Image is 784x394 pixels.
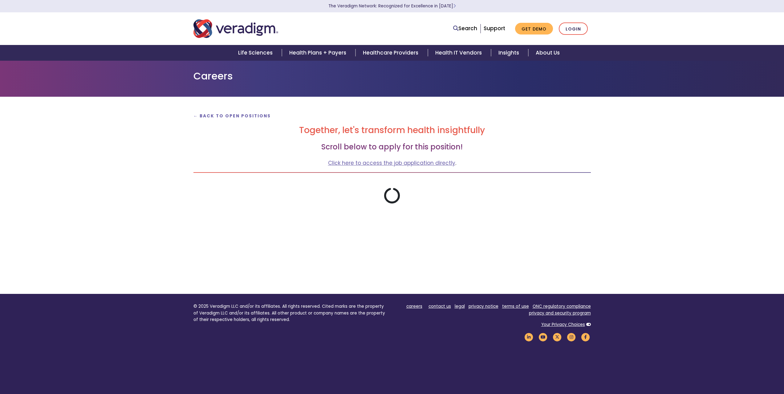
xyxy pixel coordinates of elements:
a: privacy notice [469,303,498,309]
a: careers [406,303,422,309]
h2: Together, let's transform health insightfully [193,125,591,136]
a: Search [453,24,477,33]
a: Insights [491,45,528,61]
a: Your Privacy Choices [541,322,585,327]
h1: Careers [193,70,591,82]
a: The Veradigm Network: Recognized for Excellence in [DATE]Learn More [328,3,456,9]
a: Click here to access the job application directly [328,159,455,167]
a: Veradigm LinkedIn Link [524,334,534,340]
p: © 2025 Veradigm LLC and/or its affiliates. All rights reserved. Cited marks are the property of V... [193,303,388,323]
a: ONC regulatory compliance [533,303,591,309]
a: terms of use [502,303,529,309]
a: ← Back to Open Positions [193,113,271,119]
a: Veradigm Twitter Link [552,334,563,340]
a: Health Plans + Payers [282,45,355,61]
a: legal [455,303,465,309]
a: Veradigm YouTube Link [538,334,548,340]
a: Health IT Vendors [428,45,491,61]
a: Veradigm Instagram Link [566,334,577,340]
a: Get Demo [515,23,553,35]
a: Life Sciences [231,45,282,61]
p: . [193,159,591,167]
a: Healthcare Providers [355,45,428,61]
a: Veradigm Facebook Link [580,334,591,340]
span: Learn More [453,3,456,9]
h3: Scroll below to apply for this position! [193,143,591,152]
a: contact us [429,303,451,309]
a: Support [484,25,505,32]
img: Veradigm logo [193,18,278,39]
a: Login [559,22,588,35]
a: privacy and security program [529,310,591,316]
a: About Us [528,45,567,61]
